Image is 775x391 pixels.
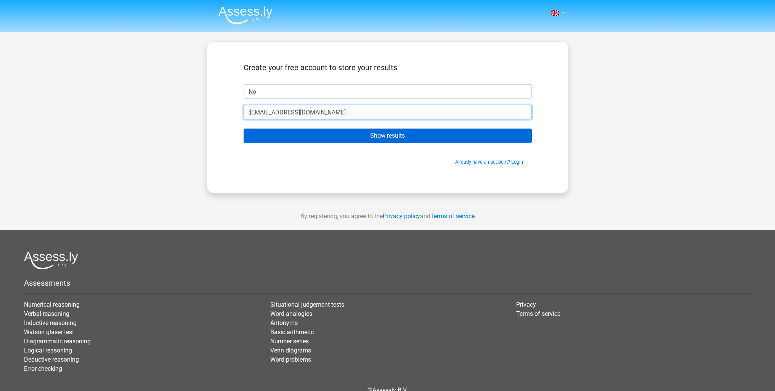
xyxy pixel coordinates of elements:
[383,212,420,220] a: Privacy policy
[24,319,77,327] a: Inductive reasoning
[24,310,69,317] a: Verbal reasoning
[270,328,314,336] a: Basic arithmetic
[24,347,72,354] a: Logical reasoning
[244,63,532,72] h5: Create your free account to store your results
[218,6,273,24] img: Assessly
[455,159,523,165] a: Already have an account? Login
[24,278,751,288] h5: Assessments
[244,105,532,119] input: Email
[24,251,78,269] img: Assessly logo
[516,301,536,308] a: Privacy
[24,356,79,363] a: Deductive reasoning
[24,301,80,308] a: Numerical reasoning
[430,212,475,220] a: Terms of service
[244,129,532,143] input: Show results
[270,338,309,345] a: Number series
[270,301,344,308] a: Situational judgement tests
[24,338,91,345] a: Diagrammatic reasoning
[24,328,74,336] a: Watson glaser test
[24,365,62,372] a: Error checking
[270,319,298,327] a: Antonyms
[244,84,532,99] input: First name
[516,310,560,317] a: Terms of service
[270,310,312,317] a: Word analogies
[270,356,311,363] a: Word problems
[270,347,311,354] a: Venn diagrams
